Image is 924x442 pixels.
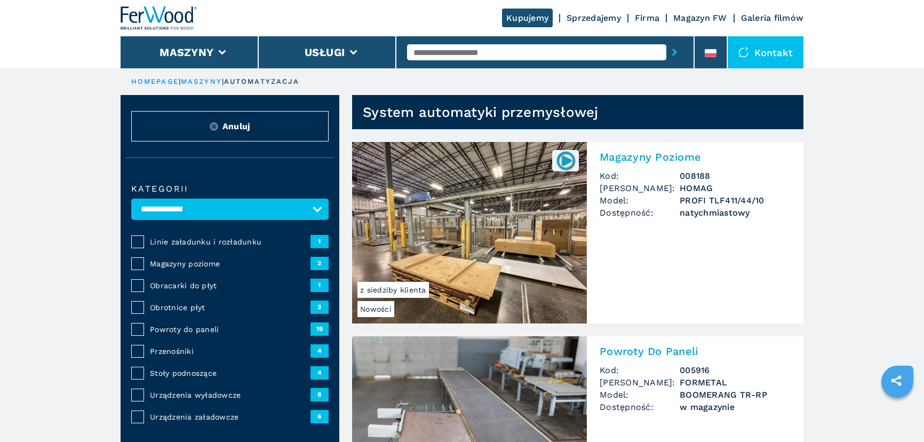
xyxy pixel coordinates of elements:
h3: HOMAG [680,182,791,194]
span: natychmiastowy [680,207,791,219]
button: submit-button [666,40,683,65]
p: automatyzacja [224,77,299,86]
a: Magazyny Poziome HOMAG PROFI TLF411/44/10Nowościz siedziby klienta008188Magazyny PoziomeKod:00818... [352,142,803,323]
h2: Magazyny Poziome [600,151,791,163]
span: | [179,77,181,85]
span: 4 [310,366,329,379]
h3: PROFI TLF411/44/10 [680,194,791,207]
span: Dostępność: [600,401,680,413]
span: Model: [600,389,680,401]
span: Obracarki do płyt [150,280,310,291]
span: 6 [310,410,329,423]
span: [PERSON_NAME]: [600,182,680,194]
span: 4 [310,344,329,357]
span: 1 [310,279,329,291]
span: Nowości [357,301,394,317]
button: ResetAnuluj [131,111,329,141]
span: 2 [310,257,329,270]
h2: Powroty Do Paneli [600,345,791,358]
h3: 008188 [680,170,791,182]
span: Anuluj [222,120,251,132]
a: Sprzedajemy [567,13,621,23]
iframe: Chat [879,394,916,434]
a: maszyny [181,77,222,85]
span: 8 [310,388,329,401]
span: Dostępność: [600,207,680,219]
img: Magazyny Poziome HOMAG PROFI TLF411/44/10 [352,142,587,323]
span: Linie załadunku i rozładunku [150,236,310,247]
h1: System automatyki przemysłowej [363,104,599,121]
span: 1 [310,235,329,248]
label: kategorii [131,185,329,193]
span: w magazynie [680,401,791,413]
span: Stoły podnoszące [150,368,310,378]
span: [PERSON_NAME]: [600,376,680,389]
span: Kod: [600,170,680,182]
img: 008188 [555,150,576,171]
a: HOMEPAGE [131,77,179,85]
span: Model: [600,194,680,207]
img: Ferwood [121,6,197,30]
span: 3 [310,301,329,313]
span: Kod: [600,364,680,376]
img: Kontakt [738,47,749,58]
div: Kontakt [728,36,803,68]
span: Powroty do paneli [150,324,310,335]
a: Magazyn FW [673,13,727,23]
button: Maszyny [160,46,213,59]
a: sharethis [883,367,910,394]
h3: BOOMERANG TR-RP [680,389,791,401]
a: Kupujemy [502,9,553,27]
span: Przenośniki [150,346,310,357]
span: Obrotnice płyt [150,302,310,313]
button: Usługi [305,46,345,59]
span: Urządzenia wyładowcze [150,390,310,400]
img: Reset [210,122,218,131]
h3: FORMETAL [680,376,791,389]
span: 19 [310,322,329,335]
span: Urządzenia załadowcze [150,412,310,422]
span: | [222,77,224,85]
a: Firma [635,13,659,23]
h3: 005916 [680,364,791,376]
a: Galeria filmów [741,13,804,23]
span: Magazyny poziome [150,258,310,269]
span: z siedziby klienta [357,282,429,298]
